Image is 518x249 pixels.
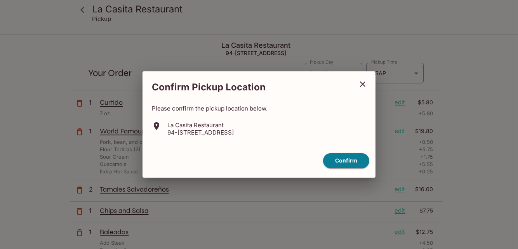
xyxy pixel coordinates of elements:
button: confirm [323,153,369,168]
button: close [353,74,372,94]
p: 94-[STREET_ADDRESS] [167,129,234,136]
p: La Casita Restaurant [167,121,234,129]
p: Please confirm the pickup location below. [152,105,366,112]
h2: Confirm Pickup Location [143,78,353,97]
